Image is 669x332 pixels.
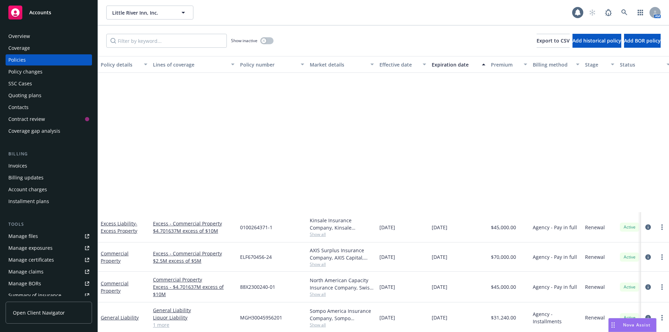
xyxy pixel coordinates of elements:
a: Installment plans [6,196,92,207]
span: ELF670456-24 [240,253,272,261]
button: Effective date [377,56,429,73]
div: Premium [491,61,520,68]
span: Renewal [585,253,605,261]
button: Expiration date [429,56,488,73]
div: Manage BORs [8,278,41,289]
button: Little River Inn, Inc. [106,6,193,20]
a: Billing updates [6,172,92,183]
a: circleInformation [644,253,652,261]
div: Policies [8,54,26,65]
button: Policy details [98,56,150,73]
a: Contract review [6,114,92,125]
a: Report a Bug [601,6,615,20]
div: Stage [585,61,607,68]
span: Agency - Installments [533,310,579,325]
a: Manage BORs [6,278,92,289]
span: 88X2300240-01 [240,283,275,291]
div: Drag to move [609,318,617,332]
span: Little River Inn, Inc. [112,9,172,16]
a: Coverage [6,43,92,54]
span: Active [623,254,637,260]
div: Billing [6,150,92,157]
div: Manage files [8,231,38,242]
span: Nova Assist [623,322,651,328]
a: 1 more [153,321,234,329]
a: Policy changes [6,66,92,77]
a: more [658,283,666,291]
a: Commercial Property [101,250,129,264]
span: Add historical policy [572,37,621,44]
div: Contacts [8,102,29,113]
span: $45,000.00 [491,224,516,231]
a: General Liability [153,307,234,314]
span: Agency - Pay in full [533,224,577,231]
span: Active [623,224,637,230]
a: Quoting plans [6,90,92,101]
span: [DATE] [379,253,395,261]
div: Status [620,61,662,68]
div: Coverage gap analysis [8,125,60,137]
div: North American Capacity Insurance Company, Swiss Re, Amwins [310,277,374,291]
input: Filter by keyword... [106,34,227,48]
div: Expiration date [432,61,478,68]
span: Show all [310,322,374,328]
span: $70,000.00 [491,253,516,261]
a: Excess - $4.701637M excess of $10M [153,283,234,298]
span: Renewal [585,283,605,291]
a: Excess - Commercial Property $4.701637M excess of $10M [153,220,234,234]
a: Manage certificates [6,254,92,265]
div: Kinsale Insurance Company, Kinsale Insurance, Amwins [310,217,374,231]
button: Export to CSV [537,34,570,48]
div: Contract review [8,114,45,125]
a: Excess - Commercial Property $2.5M excess of $5M [153,250,234,264]
span: Active [623,284,637,290]
span: Show all [310,261,374,267]
a: Overview [6,31,92,42]
a: Summary of insurance [6,290,92,301]
div: Billing updates [8,172,44,183]
button: Add BOR policy [624,34,661,48]
div: AXIS Surplus Insurance Company, AXIS Capital, Amwins [310,247,374,261]
div: Sompo America Insurance Company, Sompo International [310,307,374,322]
div: Overview [8,31,30,42]
a: Commercial Property [101,280,129,294]
a: more [658,223,666,231]
a: circleInformation [644,223,652,231]
span: [DATE] [379,224,395,231]
span: Accounts [29,10,51,15]
div: SSC Cases [8,78,32,89]
button: Nova Assist [608,318,656,332]
a: SSC Cases [6,78,92,89]
div: Policy changes [8,66,43,77]
span: Agency - Pay in full [533,253,577,261]
button: Market details [307,56,377,73]
span: Open Client Navigator [13,309,65,316]
span: [DATE] [432,283,447,291]
div: Account charges [8,184,47,195]
a: circleInformation [644,283,652,291]
a: Invoices [6,160,92,171]
span: Show all [310,291,374,297]
span: $45,000.00 [491,283,516,291]
span: [DATE] [432,224,447,231]
button: Add historical policy [572,34,621,48]
div: Market details [310,61,366,68]
a: Commercial Property [153,276,234,283]
button: Premium [488,56,530,73]
button: Stage [582,56,617,73]
a: Excess Liability [101,220,137,234]
a: circleInformation [644,314,652,322]
div: Tools [6,221,92,228]
div: Quoting plans [8,90,41,101]
button: Lines of coverage [150,56,237,73]
span: [DATE] [379,314,395,321]
span: Manage exposures [6,242,92,254]
div: Invoices [8,160,27,171]
div: Coverage [8,43,30,54]
span: Active [623,315,637,321]
div: Manage claims [8,266,44,277]
a: Coverage gap analysis [6,125,92,137]
a: Policies [6,54,92,65]
a: Liquor Liability [153,314,234,321]
div: Policy number [240,61,297,68]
